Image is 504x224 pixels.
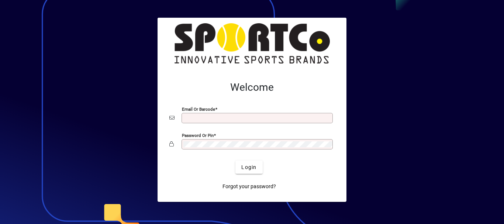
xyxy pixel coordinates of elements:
h2: Welcome [169,81,335,94]
span: Forgot your password? [222,183,276,190]
mat-label: Password or Pin [182,133,214,138]
mat-label: Email or Barcode [182,107,215,112]
span: Login [241,163,256,171]
button: Login [235,161,262,174]
a: Forgot your password? [220,180,279,193]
